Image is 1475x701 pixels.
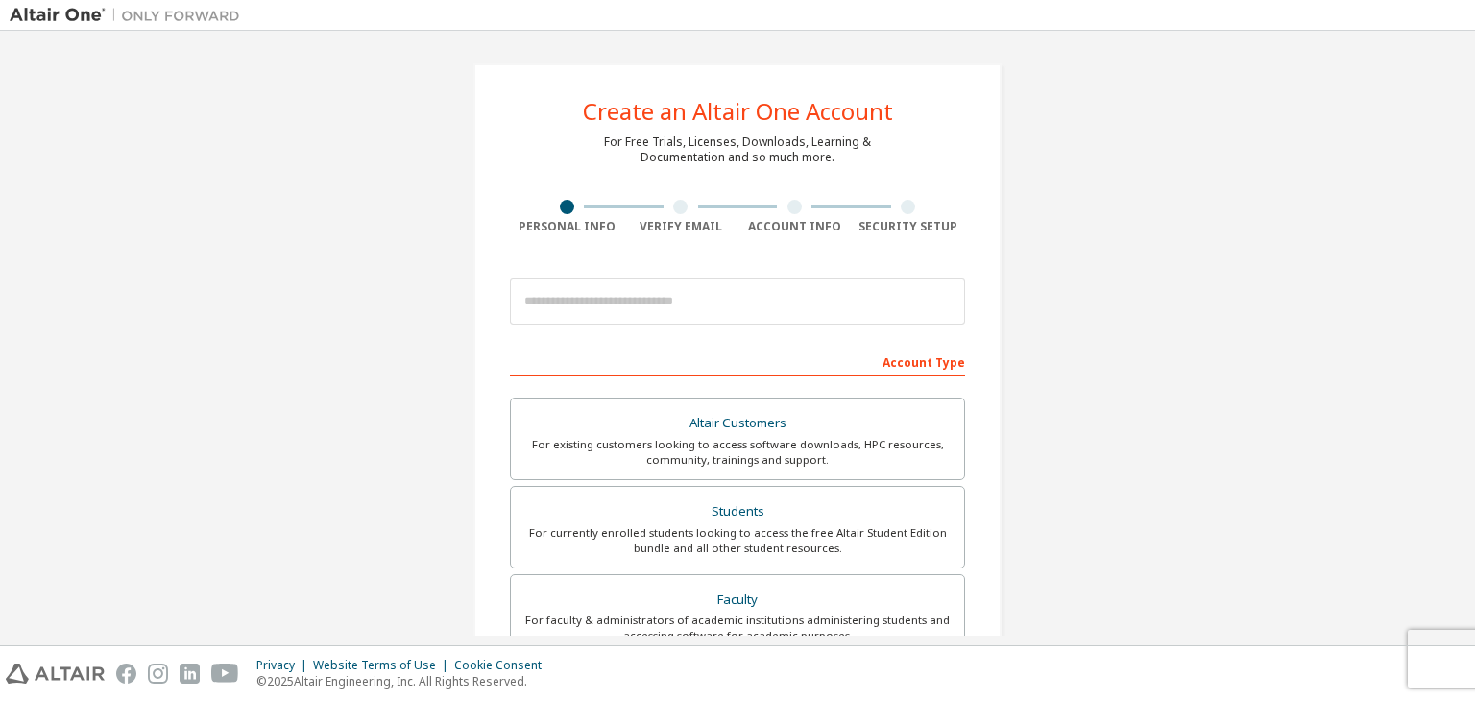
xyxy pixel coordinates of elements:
[522,437,953,468] div: For existing customers looking to access software downloads, HPC resources, community, trainings ...
[737,219,852,234] div: Account Info
[211,664,239,684] img: youtube.svg
[116,664,136,684] img: facebook.svg
[10,6,250,25] img: Altair One
[624,219,738,234] div: Verify Email
[522,525,953,556] div: For currently enrolled students looking to access the free Altair Student Edition bundle and all ...
[256,658,313,673] div: Privacy
[180,664,200,684] img: linkedin.svg
[522,498,953,525] div: Students
[852,219,966,234] div: Security Setup
[510,346,965,376] div: Account Type
[313,658,454,673] div: Website Terms of Use
[522,613,953,643] div: For faculty & administrators of academic institutions administering students and accessing softwa...
[6,664,105,684] img: altair_logo.svg
[148,664,168,684] img: instagram.svg
[583,100,893,123] div: Create an Altair One Account
[604,134,871,165] div: For Free Trials, Licenses, Downloads, Learning & Documentation and so much more.
[454,658,553,673] div: Cookie Consent
[510,219,624,234] div: Personal Info
[256,673,553,689] p: © 2025 Altair Engineering, Inc. All Rights Reserved.
[522,410,953,437] div: Altair Customers
[522,587,953,614] div: Faculty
